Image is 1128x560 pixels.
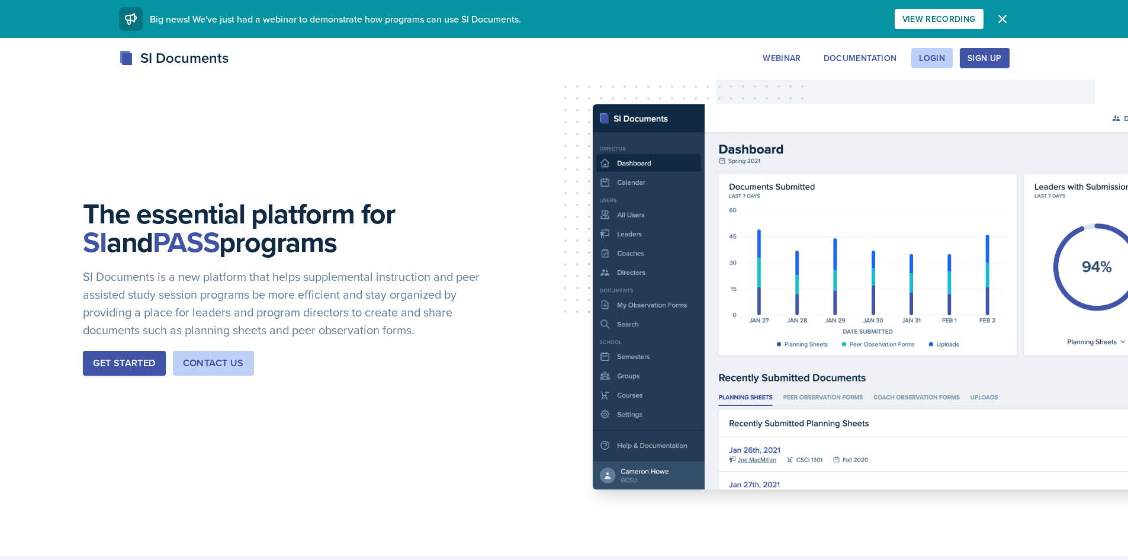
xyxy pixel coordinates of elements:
button: Sign Up [960,48,1009,68]
div: Contact Us [183,356,244,370]
div: Get Started [93,356,155,370]
div: Documentation [824,53,897,63]
button: Webinar [755,48,808,68]
div: Login [919,53,945,63]
button: Login [911,48,953,68]
div: Sign Up [968,53,1001,63]
button: Contact Us [173,351,254,376]
span: Big news! We've just had a webinar to demonstrate how programs can use SI Documents. [150,12,521,25]
button: Documentation [816,48,905,68]
button: Get Started [83,351,165,376]
div: Webinar [763,53,801,63]
div: View Recording [902,14,976,24]
button: View Recording [895,9,984,29]
div: SI Documents [119,47,229,69]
